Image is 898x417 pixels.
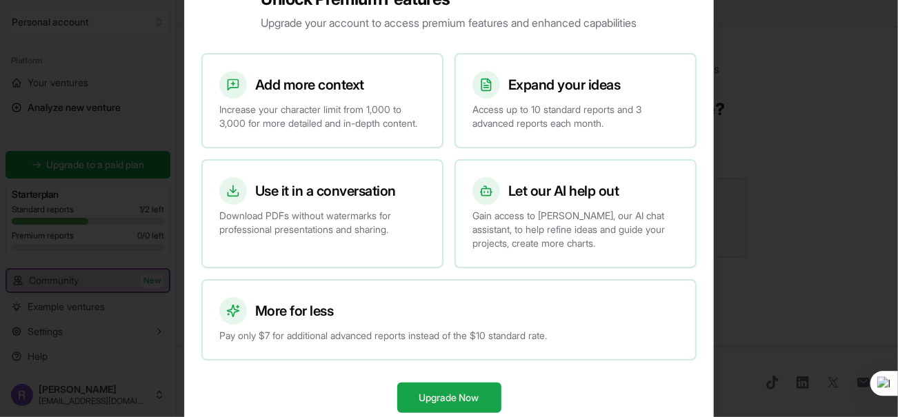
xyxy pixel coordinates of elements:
[397,383,501,413] button: Upgrade Now
[261,14,637,31] p: Upgrade your account to access premium features and enhanced capabilities
[508,75,621,94] h3: Expand your ideas
[255,301,334,321] h3: More for less
[255,181,396,201] h3: Use it in a conversation
[472,103,679,130] p: Access up to 10 standard reports and 3 advanced reports each month.
[219,329,679,343] p: Pay only $7 for additional advanced reports instead of the $10 standard rate.
[219,209,426,236] p: Download PDFs without watermarks for professional presentations and sharing.
[219,103,426,130] p: Increase your character limit from 1,000 to 3,000 for more detailed and in-depth content.
[255,75,364,94] h3: Add more context
[472,209,679,250] p: Gain access to [PERSON_NAME], our AI chat assistant, to help refine ideas and guide your projects...
[508,181,619,201] h3: Let our AI help out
